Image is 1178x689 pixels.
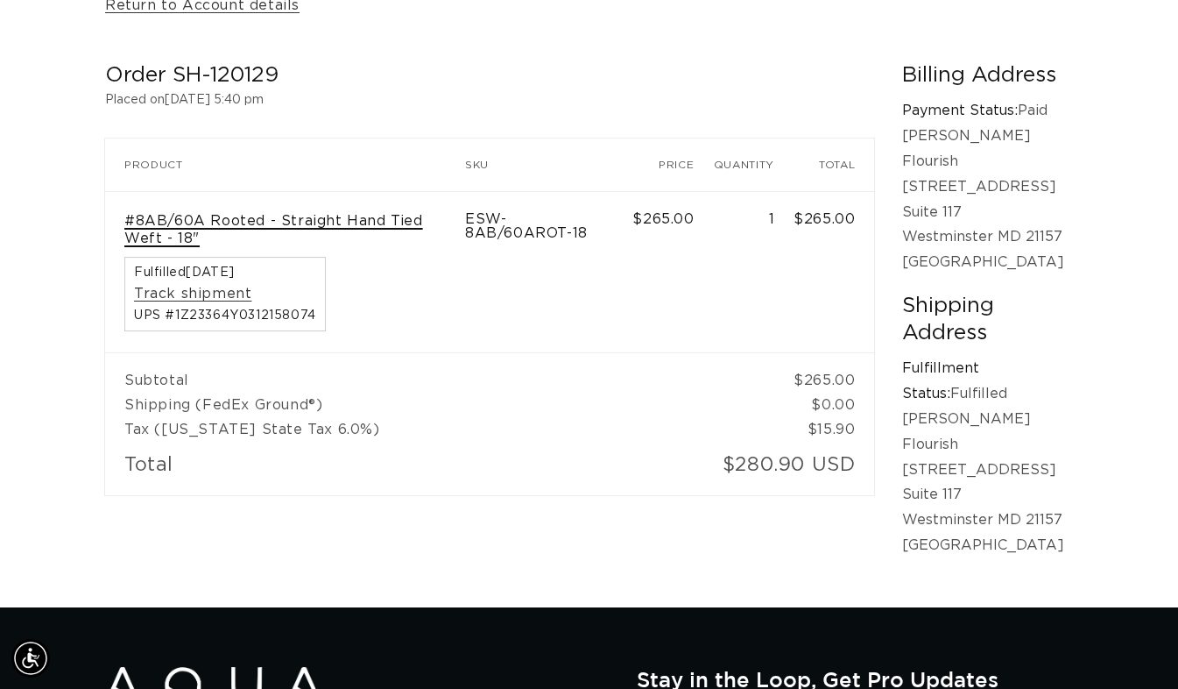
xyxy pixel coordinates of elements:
[902,98,1073,124] p: Paid
[124,212,446,249] a: #8AB/60A Rooted - Straight Hand Tied Weft - 18"
[714,139,794,191] th: Quantity
[714,191,794,352] td: 1
[714,442,875,495] td: $280.90 USD
[105,417,794,442] td: Tax ([US_STATE] State Tax 6.0%)
[794,139,874,191] th: Total
[105,89,874,111] p: Placed on
[794,352,874,393] td: $265.00
[465,191,632,352] td: ESW-8AB/60AROT-18
[632,139,713,191] th: Price
[902,293,1073,347] h2: Shipping Address
[165,94,264,106] time: [DATE] 5:40 pm
[902,103,1018,117] strong: Payment Status:
[632,212,694,226] span: $265.00
[105,139,465,191] th: Product
[105,62,874,89] h2: Order SH-120129
[902,124,1073,275] p: [PERSON_NAME] Flourish [STREET_ADDRESS] Suite 117 Westminster MD 21157 [GEOGRAPHIC_DATA]
[902,62,1073,89] h2: Billing Address
[134,266,316,279] span: Fulfilled
[902,361,979,401] strong: Fulfillment Status:
[186,266,235,279] time: [DATE]
[794,393,874,417] td: $0.00
[794,191,874,352] td: $265.00
[902,356,1073,407] p: Fulfilled
[465,139,632,191] th: SKU
[794,417,874,442] td: $15.90
[134,285,251,303] a: Track shipment
[105,352,794,393] td: Subtotal
[902,407,1073,558] p: [PERSON_NAME] Flourish [STREET_ADDRESS] Suite 117 Westminster MD 21157 [GEOGRAPHIC_DATA]
[105,442,714,495] td: Total
[105,393,794,417] td: Shipping (FedEx Ground®)
[134,309,316,322] span: UPS #1Z23364Y0312158074
[11,639,50,678] div: Accessibility Menu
